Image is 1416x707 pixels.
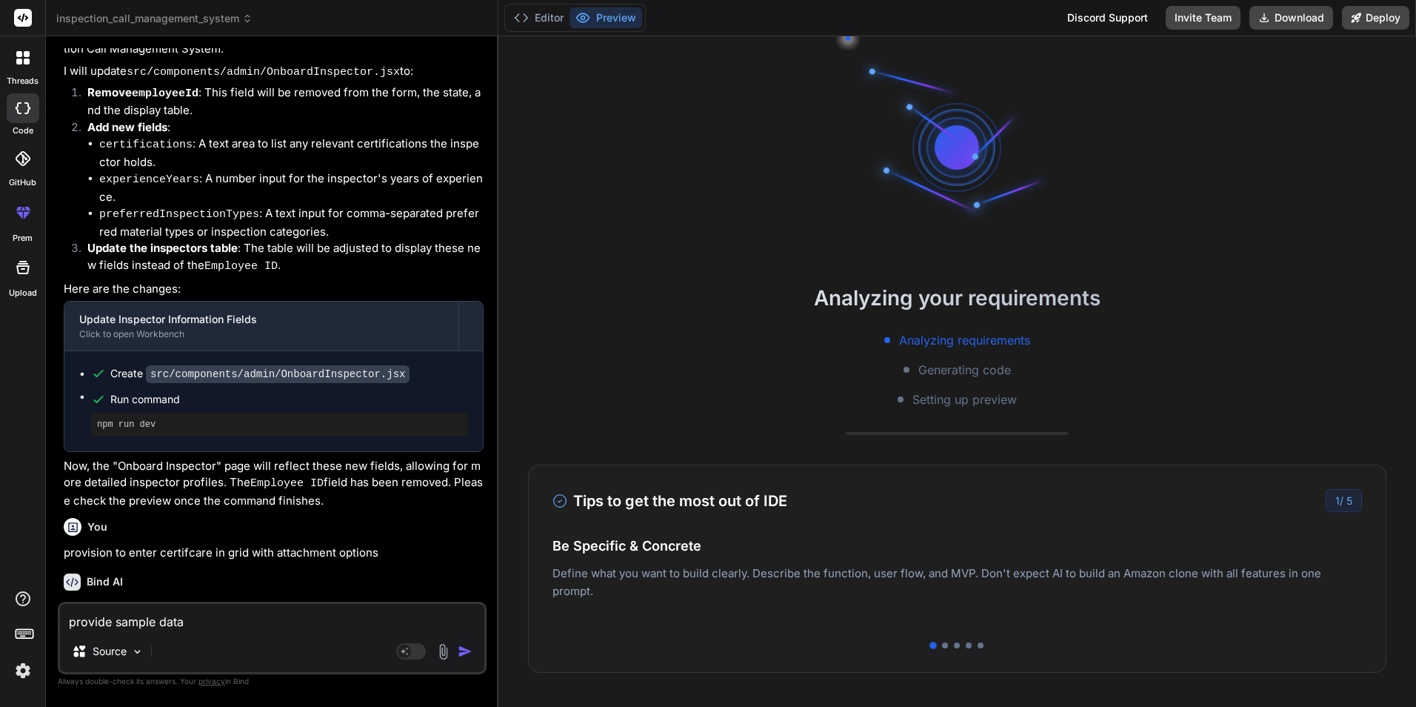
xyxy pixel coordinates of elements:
[99,170,484,205] li: : A number input for the inspector's years of experience.
[146,365,410,383] code: src/components/admin/OnboardInspector.jsx
[1346,494,1352,507] span: 5
[127,66,400,79] code: src/components/admin/OnboardInspector.jsx
[1326,489,1362,512] div: /
[1058,6,1157,30] div: Discord Support
[87,241,238,255] strong: Update the inspectors table
[76,84,484,119] li: : This field will be removed from the form, the state, and the display table.
[76,119,484,241] li: :
[64,281,484,298] p: Here are the changes:
[64,63,484,82] p: I will update to:
[87,85,198,99] strong: Remove
[99,139,193,151] code: certifications
[570,7,642,28] button: Preview
[87,120,167,134] strong: Add new fields
[60,604,484,631] textarea: provide sample data
[13,232,33,245] label: prem
[899,331,1030,349] span: Analyzing requirements
[64,458,484,510] p: Now, the "Onboard Inspector" page will reflect these new fields, allowing for more detailed inspe...
[87,574,123,589] h6: Bind AI
[64,545,484,562] p: provision to enter certifcare in grid with attachment options
[9,176,36,189] label: GitHub
[435,643,452,660] img: attachment
[552,490,787,512] h3: Tips to get the most out of IDE
[1335,494,1340,507] span: 1
[7,75,39,87] label: threads
[13,125,33,137] label: code
[508,7,570,28] button: Editor
[1166,6,1240,30] button: Invite Team
[97,419,462,431] pre: npm run dev
[64,302,458,351] button: Update Inspector Information FieldsClick to open Workbench
[58,674,487,688] p: Always double-check its answers. Your in Bind
[93,644,127,659] p: Source
[9,287,37,299] label: Upload
[99,136,484,170] li: : A text area to list any relevant certifications the inspector holds.
[64,600,484,650] p: Okay, I understand! You want to enhance the inspector onboarding process by allowing the entry of...
[10,658,36,683] img: settings
[250,477,324,490] code: Employee ID
[110,366,410,382] div: Create
[79,312,444,327] div: Update Inspector Information Fields
[110,392,468,407] span: Run command
[1342,6,1409,30] button: Deploy
[918,361,1011,379] span: Generating code
[99,173,199,186] code: experienceYears
[99,208,259,221] code: preferredInspectionTypes
[552,536,1363,556] h4: Be Specific & Concrete
[204,260,278,273] code: Employee ID
[912,391,1017,408] span: Setting up preview
[132,87,198,100] code: employeeId
[79,328,444,340] div: Click to open Workbench
[458,644,472,659] img: icon
[56,11,253,26] span: inspection_call_management_system
[1249,6,1333,30] button: Download
[87,520,107,534] h6: You
[198,677,225,686] span: privacy
[99,205,484,240] li: : A text input for comma-separated preferred material types or inspection categories.
[131,645,144,658] img: Pick Models
[76,240,484,275] li: : The table will be adjusted to display these new fields instead of the .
